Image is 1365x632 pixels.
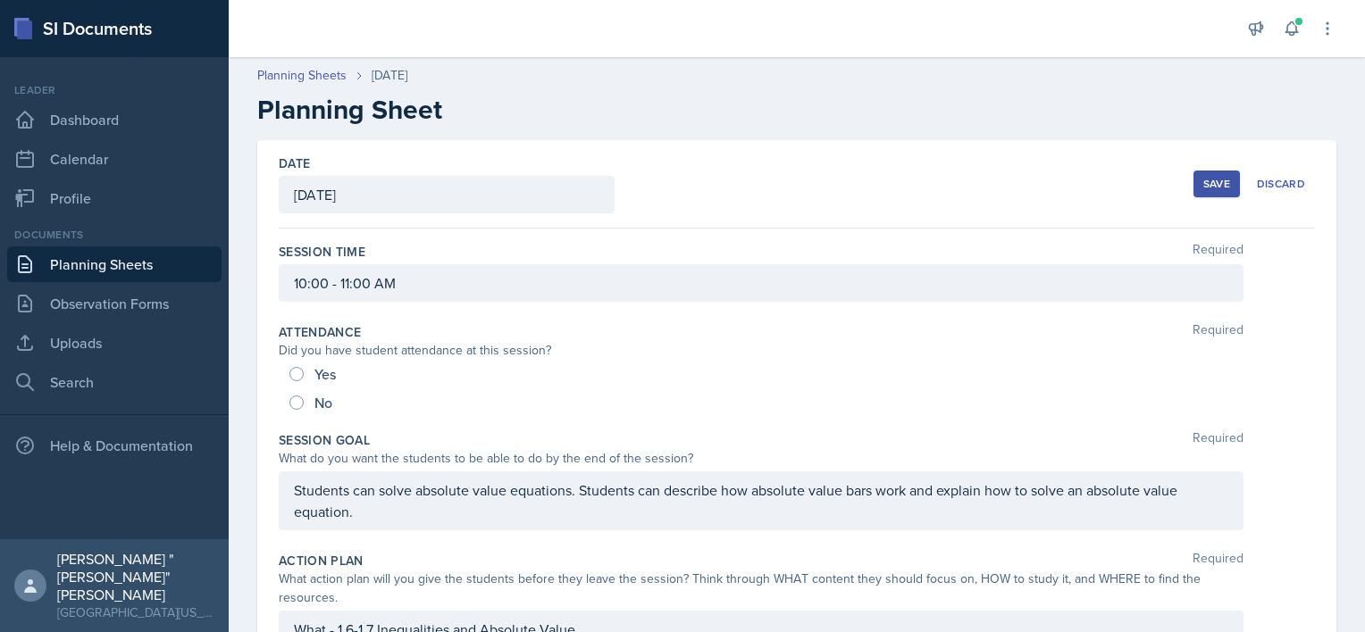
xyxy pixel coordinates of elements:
h2: Planning Sheet [257,94,1336,126]
label: Attendance [279,323,362,341]
a: Profile [7,180,222,216]
a: Planning Sheets [257,66,347,85]
span: No [314,394,332,412]
div: Documents [7,227,222,243]
label: Date [279,154,310,172]
span: Required [1193,243,1244,261]
a: Uploads [7,325,222,361]
div: What action plan will you give the students before they leave the session? Think through WHAT con... [279,570,1244,607]
label: Action Plan [279,552,364,570]
span: Required [1193,431,1244,449]
div: Did you have student attendance at this session? [279,341,1244,360]
div: [GEOGRAPHIC_DATA][US_STATE] in [GEOGRAPHIC_DATA] [57,603,214,621]
button: Discard [1247,170,1315,197]
div: Discard [1257,177,1305,191]
p: 10:00 - 11:00 AM [294,272,1228,294]
label: Session Goal [279,431,370,449]
div: Save [1203,177,1230,191]
a: Observation Forms [7,286,222,321]
span: Required [1193,323,1244,341]
span: Required [1193,552,1244,570]
a: Dashboard [7,102,222,137]
button: Save [1193,170,1240,197]
p: Students can solve absolute value equations. Students can describe how absolute value bars work a... [294,479,1228,522]
span: Yes [314,365,336,383]
div: [PERSON_NAME] "[PERSON_NAME]" [PERSON_NAME] [57,550,214,603]
a: Search [7,364,222,400]
a: Calendar [7,141,222,177]
div: Leader [7,82,222,98]
div: What do you want the students to be able to do by the end of the session? [279,449,1244,468]
div: [DATE] [372,66,407,85]
div: Help & Documentation [7,428,222,463]
label: Session Time [279,243,365,261]
a: Planning Sheets [7,246,222,282]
